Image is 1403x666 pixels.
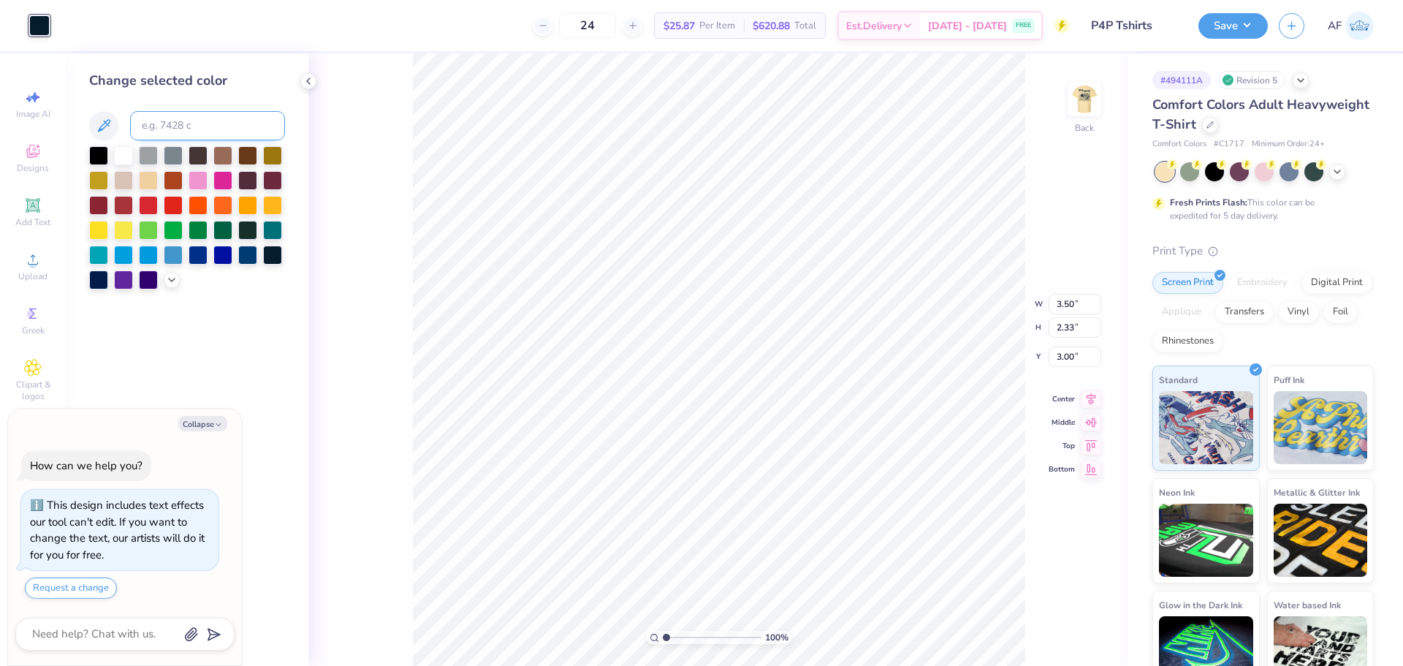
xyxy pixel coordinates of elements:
img: Standard [1159,391,1253,464]
span: Upload [18,270,47,282]
img: Puff Ink [1274,391,1368,464]
span: Water based Ink [1274,597,1341,613]
span: $25.87 [664,18,695,34]
div: Embroidery [1228,272,1297,294]
div: Print Type [1152,243,1374,260]
button: Collapse [178,416,227,431]
button: Save [1198,13,1268,39]
button: Request a change [25,578,117,599]
input: e.g. 7428 c [130,111,285,140]
div: Screen Print [1152,272,1223,294]
span: Standard [1159,372,1198,387]
div: Back [1075,121,1094,135]
span: Minimum Order: 24 + [1252,138,1325,151]
span: Center [1049,394,1075,404]
img: Neon Ink [1159,504,1253,577]
div: Foil [1323,301,1358,323]
div: # 494111A [1152,71,1211,89]
span: FREE [1016,20,1031,31]
span: 100 % [765,631,788,644]
span: Comfort Colors [1152,138,1206,151]
span: Neon Ink [1159,485,1195,500]
span: Per Item [699,18,735,34]
span: Greek [22,325,45,336]
div: Applique [1152,301,1211,323]
span: Comfort Colors Adult Heavyweight T-Shirt [1152,96,1369,133]
span: $620.88 [753,18,790,34]
div: Rhinestones [1152,330,1223,352]
div: This design includes text effects our tool can't edit. If you want to change the text, our artist... [30,498,205,562]
span: Puff Ink [1274,372,1304,387]
img: Metallic & Glitter Ink [1274,504,1368,577]
img: Ana Francesca Bustamante [1345,12,1374,40]
span: AF [1328,18,1342,34]
div: Vinyl [1278,301,1319,323]
span: Glow in the Dark Ink [1159,597,1242,613]
div: Revision 5 [1218,71,1285,89]
span: Est. Delivery [846,18,902,34]
span: Clipart & logos [7,379,58,402]
input: – – [559,12,616,39]
span: Bottom [1049,464,1075,474]
span: Top [1049,441,1075,451]
div: Change selected color [89,71,285,91]
div: Transfers [1215,301,1274,323]
div: How can we help you? [30,458,142,473]
img: Back [1070,85,1099,114]
span: # C1717 [1214,138,1244,151]
strong: Fresh Prints Flash: [1170,197,1247,208]
input: Untitled Design [1080,11,1187,40]
span: Middle [1049,417,1075,428]
span: [DATE] - [DATE] [928,18,1007,34]
div: Digital Print [1301,272,1372,294]
span: Designs [17,162,49,174]
span: Add Text [15,216,50,228]
span: Metallic & Glitter Ink [1274,485,1360,500]
div: This color can be expedited for 5 day delivery. [1170,196,1350,222]
span: Total [794,18,816,34]
span: Image AI [16,108,50,120]
a: AF [1328,12,1374,40]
